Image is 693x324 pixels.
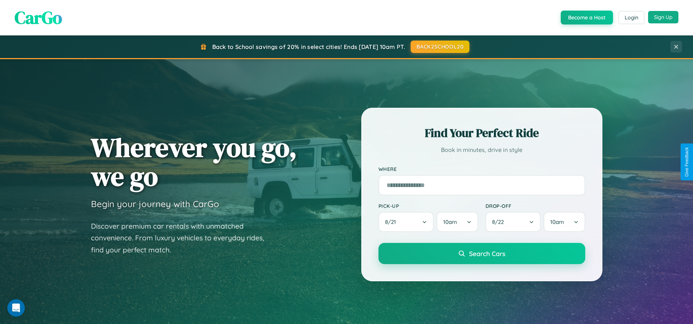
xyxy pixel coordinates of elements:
[486,203,585,209] label: Drop-off
[385,218,400,225] span: 8 / 21
[91,220,274,256] p: Discover premium car rentals with unmatched convenience. From luxury vehicles to everyday rides, ...
[443,218,457,225] span: 10am
[212,43,405,50] span: Back to School savings of 20% in select cities! Ends [DATE] 10am PT.
[378,203,478,209] label: Pick-up
[561,11,613,24] button: Become a Host
[550,218,564,225] span: 10am
[378,212,434,232] button: 8/21
[469,249,505,258] span: Search Cars
[91,198,219,209] h3: Begin your journey with CarGo
[91,133,297,191] h1: Wherever you go, we go
[492,218,507,225] span: 8 / 22
[486,212,541,232] button: 8/22
[7,299,25,317] iframe: Intercom live chat
[15,5,62,30] span: CarGo
[378,125,585,141] h2: Find Your Perfect Ride
[618,11,644,24] button: Login
[544,212,585,232] button: 10am
[437,212,478,232] button: 10am
[648,11,678,23] button: Sign Up
[411,41,469,53] button: BACK2SCHOOL20
[378,145,585,155] p: Book in minutes, drive in style
[684,147,689,177] div: Give Feedback
[378,166,585,172] label: Where
[378,243,585,264] button: Search Cars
